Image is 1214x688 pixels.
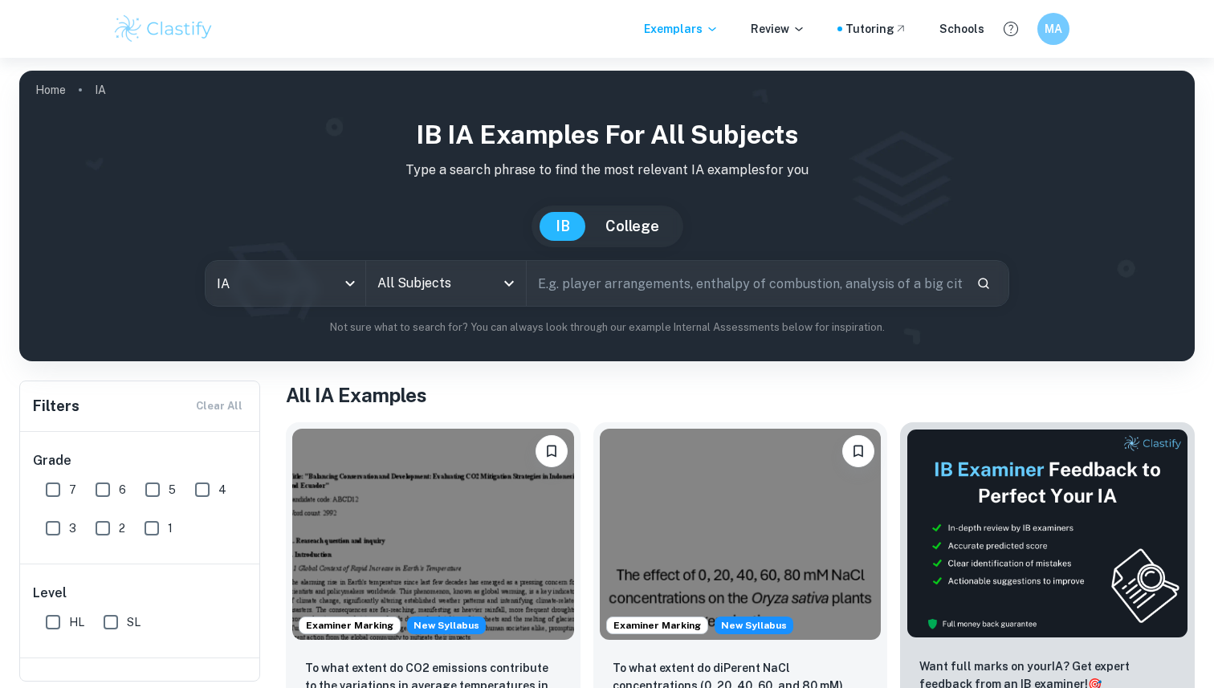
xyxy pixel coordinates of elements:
[69,519,76,537] span: 3
[498,272,520,295] button: Open
[527,261,963,306] input: E.g. player arrangements, enthalpy of combustion, analysis of a big city...
[715,617,793,634] span: New Syllabus
[540,212,586,241] button: IB
[95,81,106,99] p: IA
[970,270,997,297] button: Search
[32,161,1182,180] p: Type a search phrase to find the most relevant IA examples for you
[842,435,874,467] button: Bookmark
[33,584,248,603] h6: Level
[112,13,214,45] img: Clastify logo
[536,435,568,467] button: Bookmark
[286,381,1195,409] h1: All IA Examples
[589,212,675,241] button: College
[69,481,76,499] span: 7
[607,618,707,633] span: Examiner Marking
[69,613,84,631] span: HL
[218,481,226,499] span: 4
[119,481,126,499] span: 6
[32,320,1182,336] p: Not sure what to search for? You can always look through our example Internal Assessments below f...
[127,613,141,631] span: SL
[32,116,1182,154] h1: IB IA examples for all subjects
[206,261,365,306] div: IA
[168,519,173,537] span: 1
[997,15,1025,43] button: Help and Feedback
[1037,13,1069,45] button: MA
[19,71,1195,361] img: profile cover
[845,20,907,38] a: Tutoring
[292,429,574,640] img: ESS IA example thumbnail: To what extent do CO2 emissions contribu
[600,429,882,640] img: ESS IA example thumbnail: To what extent do diPerent NaCl concentr
[299,618,400,633] span: Examiner Marking
[715,617,793,634] div: Starting from the May 2026 session, the ESS IA requirements have changed. We created this exempla...
[119,519,125,537] span: 2
[751,20,805,38] p: Review
[33,451,248,470] h6: Grade
[939,20,984,38] a: Schools
[407,617,486,634] div: Starting from the May 2026 session, the ESS IA requirements have changed. We created this exempla...
[407,617,486,634] span: New Syllabus
[1045,20,1063,38] h6: MA
[169,481,176,499] span: 5
[35,79,66,101] a: Home
[906,429,1188,638] img: Thumbnail
[644,20,719,38] p: Exemplars
[33,395,79,417] h6: Filters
